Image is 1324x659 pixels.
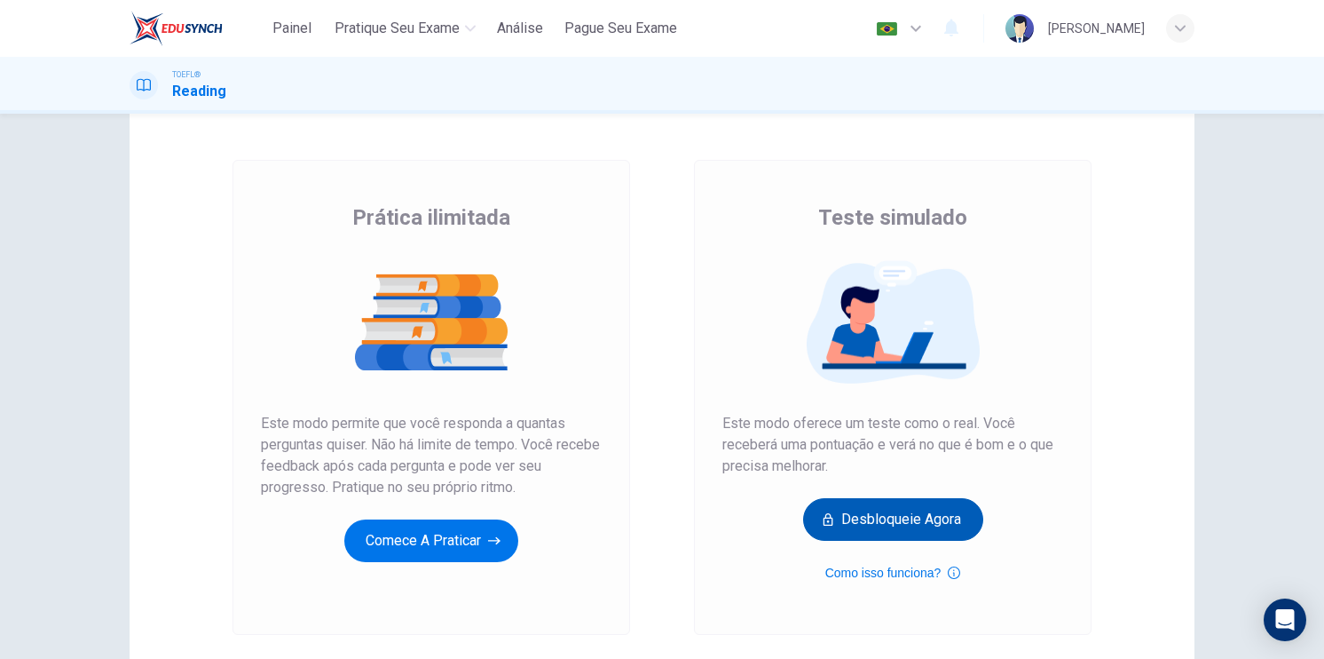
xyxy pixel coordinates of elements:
[564,18,677,39] span: Pague Seu Exame
[352,203,510,232] span: Prática ilimitada
[261,413,602,498] span: Este modo permite que você responda a quantas perguntas quiser. Não há limite de tempo. Você rece...
[1048,18,1145,39] div: [PERSON_NAME]
[335,18,460,39] span: Pratique seu exame
[327,12,483,44] button: Pratique seu exame
[490,12,550,44] button: Análise
[172,81,226,102] h1: Reading
[264,12,320,44] button: Painel
[272,18,311,39] span: Painel
[130,11,223,46] img: EduSynch logo
[876,22,898,36] img: pt
[497,18,543,39] span: Análise
[803,498,983,541] button: Desbloqueie agora
[825,562,961,584] button: Como isso funciona?
[344,520,518,562] button: Comece a praticar
[1264,599,1306,641] div: Open Intercom Messenger
[172,68,201,81] span: TOEFL®
[130,11,264,46] a: EduSynch logo
[1005,14,1034,43] img: Profile picture
[557,12,684,44] button: Pague Seu Exame
[722,413,1063,477] span: Este modo oferece um teste como o real. Você receberá uma pontuação e verá no que é bom e o que p...
[818,203,967,232] span: Teste simulado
